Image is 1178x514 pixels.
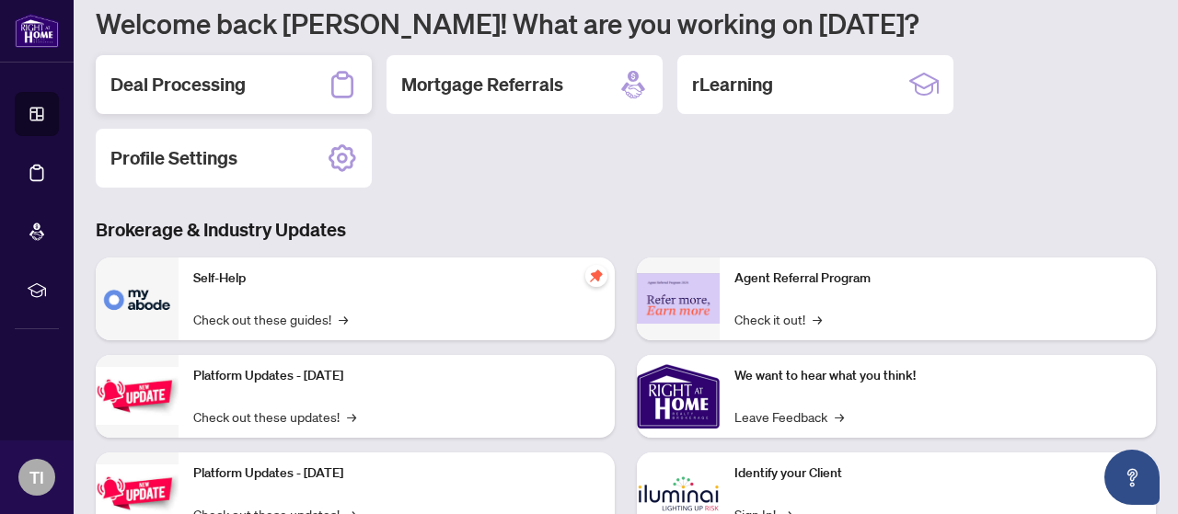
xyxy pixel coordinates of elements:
[585,265,607,287] span: pushpin
[835,406,844,427] span: →
[637,355,720,438] img: We want to hear what you think!
[15,14,59,48] img: logo
[96,367,179,425] img: Platform Updates - July 21, 2025
[692,72,773,97] h2: rLearning
[339,309,348,329] span: →
[110,145,237,171] h2: Profile Settings
[96,257,179,340] img: Self-Help
[193,463,600,484] p: Platform Updates - [DATE]
[193,366,600,386] p: Platform Updates - [DATE]
[110,72,246,97] h2: Deal Processing
[401,72,563,97] h2: Mortgage Referrals
[734,366,1141,386] p: We want to hear what you think!
[637,273,720,324] img: Agent Referral Program
[193,406,356,427] a: Check out these updates!→
[96,6,1156,40] h1: Welcome back [PERSON_NAME]! What are you working on [DATE]?
[734,406,844,427] a: Leave Feedback→
[193,309,348,329] a: Check out these guides!→
[1104,450,1160,505] button: Open asap
[734,268,1141,289] p: Agent Referral Program
[813,309,822,329] span: →
[347,406,356,427] span: →
[734,463,1141,484] p: Identify your Client
[193,268,600,289] p: Self-Help
[29,464,44,490] span: TI
[734,309,822,329] a: Check it out!→
[96,217,1156,243] h3: Brokerage & Industry Updates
